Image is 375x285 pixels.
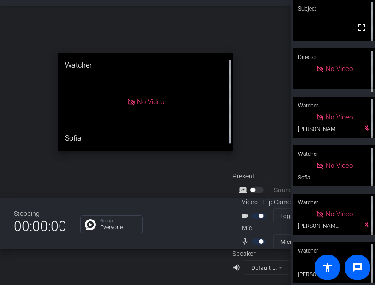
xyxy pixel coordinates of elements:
div: Watcher [293,97,375,114]
span: No Video [326,161,353,170]
div: Mic [232,223,325,233]
p: Group [100,219,137,223]
div: Speaker [232,249,288,259]
span: Flip Camera [262,197,297,207]
img: Chat Icon [85,219,96,230]
mat-icon: fullscreen [356,22,367,33]
div: Watcher [293,242,375,260]
div: Watcher [293,194,375,211]
span: No Video [326,113,353,121]
span: 00:00:00 [14,215,66,237]
mat-icon: mic_none [241,236,252,247]
div: Present [232,172,325,181]
mat-icon: message [352,262,363,273]
mat-icon: accessibility [322,262,333,273]
span: No Video [137,98,164,106]
div: Watcher [293,145,375,163]
mat-icon: screen_share_outline [239,184,250,196]
div: Stopping [14,209,66,219]
div: Director [293,48,375,66]
div: Watcher [58,53,233,78]
mat-icon: videocam_outline [241,210,252,221]
p: Everyone [100,225,137,230]
span: No Video [326,65,353,73]
mat-icon: volume_up [232,262,244,273]
span: No Video [326,210,353,218]
span: Video [242,197,258,207]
